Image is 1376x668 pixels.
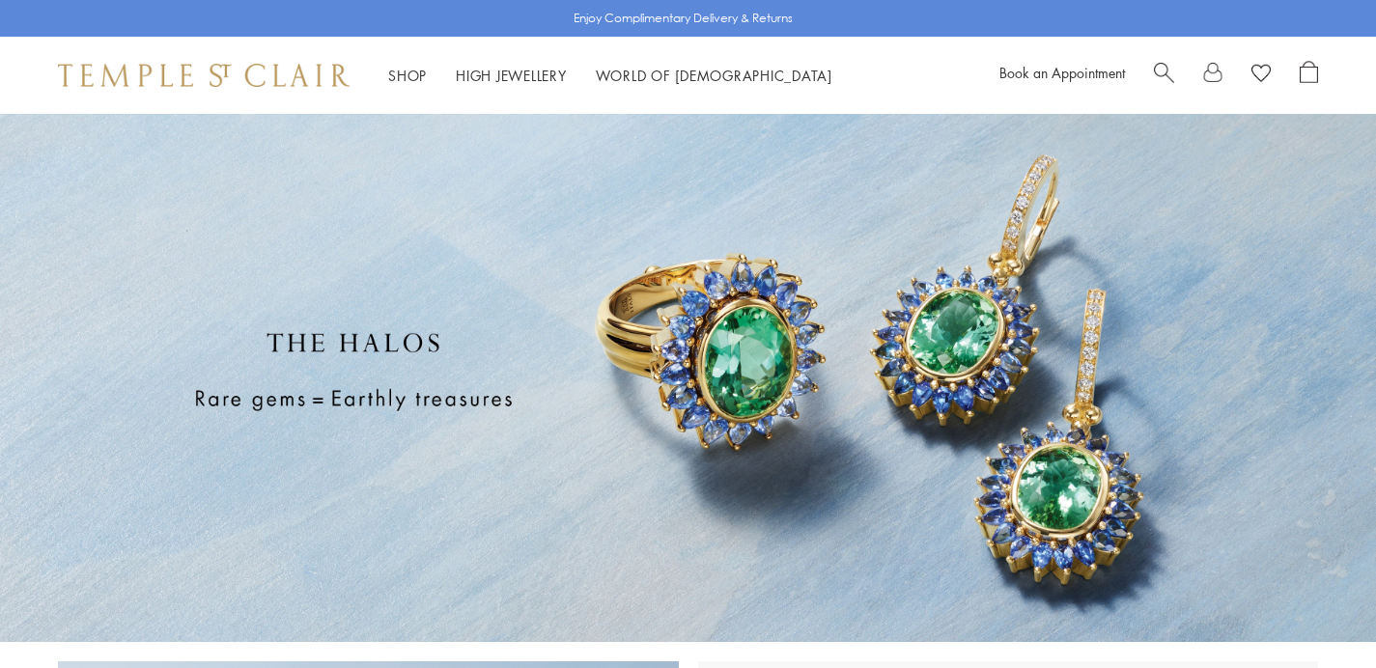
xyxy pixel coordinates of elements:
a: High JewelleryHigh Jewellery [456,66,567,85]
a: Open Shopping Bag [1300,61,1318,90]
a: View Wishlist [1251,61,1271,90]
a: Search [1154,61,1174,90]
p: Enjoy Complimentary Delivery & Returns [574,9,793,28]
a: ShopShop [388,66,427,85]
img: Temple St. Clair [58,64,350,87]
iframe: Gorgias live chat messenger [1279,577,1357,649]
a: Book an Appointment [999,63,1125,82]
nav: Main navigation [388,64,832,88]
a: World of [DEMOGRAPHIC_DATA]World of [DEMOGRAPHIC_DATA] [596,66,832,85]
